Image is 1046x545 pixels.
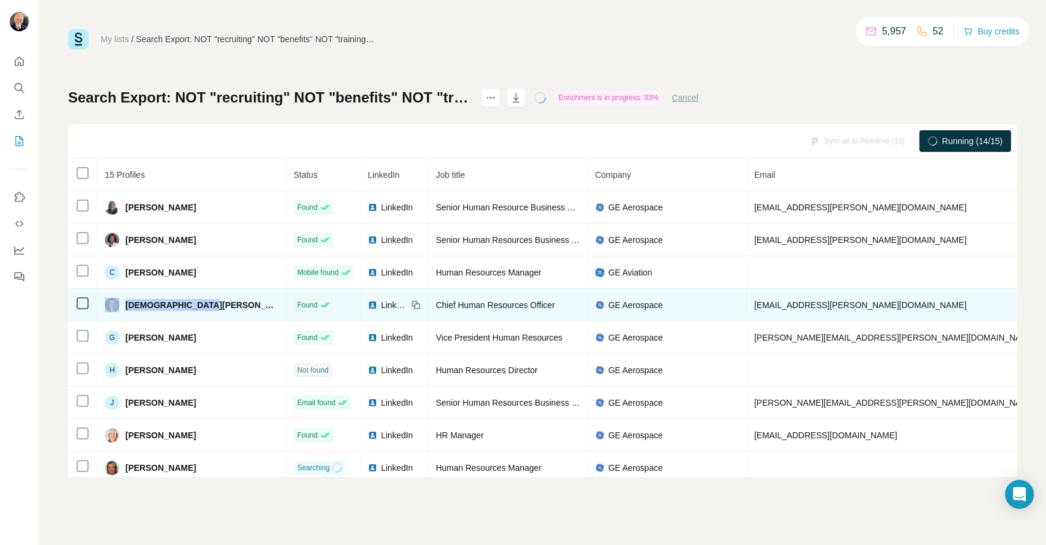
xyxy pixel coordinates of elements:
span: [EMAIL_ADDRESS][DOMAIN_NAME] [754,430,897,440]
span: Senior Human Resources Business Partner [436,235,599,245]
span: GE Aerospace [608,201,663,213]
p: 5,957 [882,24,906,39]
span: GE Aerospace [608,234,663,246]
button: Cancel [672,92,698,104]
img: company-logo [595,463,605,473]
a: My lists [101,34,129,44]
button: Enrich CSV [10,104,29,125]
span: [PERSON_NAME][EMAIL_ADDRESS][PERSON_NAME][DOMAIN_NAME] [754,398,1036,408]
img: company-logo [595,398,605,408]
span: [PERSON_NAME] [125,332,196,344]
span: [PERSON_NAME] [125,364,196,376]
span: [PERSON_NAME] [125,234,196,246]
img: LinkedIn logo [368,235,377,245]
img: Avatar [105,461,119,475]
span: LinkedIn [381,364,413,376]
button: Use Surfe on LinkedIn [10,186,29,208]
span: LinkedIn [381,201,413,213]
span: Senior Human Resource Business Partner - Defense Engines [436,203,667,212]
li: / [131,33,134,45]
button: Feedback [10,266,29,288]
span: Found [297,300,318,310]
span: Mobile found [297,267,339,278]
span: LinkedIn [381,234,413,246]
span: 15 Profiles [105,170,145,180]
span: [PERSON_NAME] [125,429,196,441]
span: GE Aerospace [608,332,663,344]
img: Avatar [10,12,29,31]
span: [PERSON_NAME][EMAIL_ADDRESS][PERSON_NAME][DOMAIN_NAME] [754,333,1036,342]
img: company-logo [595,203,605,212]
span: LinkedIn [381,332,413,344]
img: company-logo [595,300,605,310]
span: LinkedIn [381,266,413,279]
img: Surfe Logo [68,29,89,49]
span: [EMAIL_ADDRESS][PERSON_NAME][DOMAIN_NAME] [754,203,966,212]
span: [DEMOGRAPHIC_DATA][PERSON_NAME] [125,299,279,311]
span: LinkedIn [368,170,400,180]
span: Not found [297,365,329,376]
span: [PERSON_NAME] [125,462,196,474]
span: Chief Human Resources Officer [436,300,555,310]
img: Avatar [105,200,119,215]
span: Found [297,235,318,245]
button: Quick start [10,51,29,72]
span: GE Aerospace [608,429,663,441]
button: Dashboard [10,239,29,261]
img: LinkedIn logo [368,463,377,473]
button: Buy credits [963,23,1019,40]
p: 52 [933,24,944,39]
span: [PERSON_NAME] [125,201,196,213]
div: J [105,395,119,410]
span: Email [754,170,775,180]
span: Senior Human Resources Business Partner [436,398,599,408]
img: LinkedIn logo [368,333,377,342]
img: company-logo [595,268,605,277]
span: Job title [436,170,465,180]
span: LinkedIn [381,299,408,311]
img: company-logo [595,430,605,440]
span: LinkedIn [381,462,413,474]
span: Email found [297,397,335,408]
button: Search [10,77,29,99]
span: Vice President Human Resources [436,333,562,342]
button: actions [481,88,500,107]
img: company-logo [595,333,605,342]
span: Found [297,430,318,441]
span: Found [297,202,318,213]
span: Human Resources Director [436,365,538,375]
img: LinkedIn logo [368,300,377,310]
div: Search Export: NOT "recruiting" NOT "benefits" NOT "training" NOT "compensation" NOT "general cou... [136,33,377,45]
span: LinkedIn [381,397,413,409]
span: GE Aviation [608,266,652,279]
button: My lists [10,130,29,152]
img: LinkedIn logo [368,365,377,375]
span: [EMAIL_ADDRESS][PERSON_NAME][DOMAIN_NAME] [754,300,966,310]
img: LinkedIn logo [368,268,377,277]
button: Use Surfe API [10,213,29,235]
span: GE Aerospace [608,299,663,311]
span: [PERSON_NAME] [125,397,196,409]
img: company-logo [595,235,605,245]
span: LinkedIn [381,429,413,441]
span: Company [595,170,631,180]
h1: Search Export: NOT "recruiting" NOT "benefits" NOT "training" NOT "compensation" NOT "general cou... [68,88,470,107]
span: Human Resources Manager [436,268,541,277]
span: [PERSON_NAME] [125,266,196,279]
span: GE Aerospace [608,364,663,376]
img: LinkedIn logo [368,398,377,408]
span: Human Resources Manager [436,463,541,473]
span: GE Aerospace [608,462,663,474]
img: Avatar [105,233,119,247]
div: C [105,265,119,280]
img: LinkedIn logo [368,203,377,212]
div: Open Intercom Messenger [1005,480,1034,509]
span: Running (14/15) [942,135,1003,147]
img: Avatar [105,298,119,312]
span: HR Manager [436,430,484,440]
span: Searching [297,462,330,473]
span: Status [294,170,318,180]
div: H [105,363,119,377]
div: Enrichment is in progress: 93% [555,90,662,105]
img: company-logo [595,365,605,375]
